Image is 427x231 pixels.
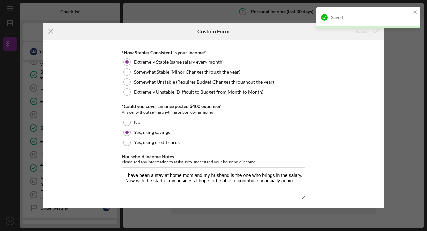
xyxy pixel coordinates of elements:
label: Yes, using savings [134,130,170,135]
label: Somewhat Stable (Minor Changes through the year) [134,69,240,75]
div: Answer without selling anything or borrowing money [122,109,305,116]
label: Yes, using credit cards [134,140,180,145]
div: *How Stable/ Consistent is your Income? [122,50,305,55]
label: No [134,120,140,125]
div: Saved [331,15,411,20]
label: Household Income Notes [122,154,174,159]
label: Somewhat Unstable (Requires Budget Changes throughout the year) [134,79,274,85]
button: close [413,9,418,16]
label: Extremely Unstable (Difficult to Budget from Month to Month) [134,89,263,95]
div: *Could you cover an unexpected $400 expense? [122,104,305,109]
label: Extremely Stable (same salary every month) [134,59,224,65]
div: Please add any information to assist us to understand your household income. [122,159,305,164]
h6: Custom Form [197,28,229,34]
textarea: I have been a stay at home mom and my husband is the one who brings in the salary. Now with the s... [122,167,305,199]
